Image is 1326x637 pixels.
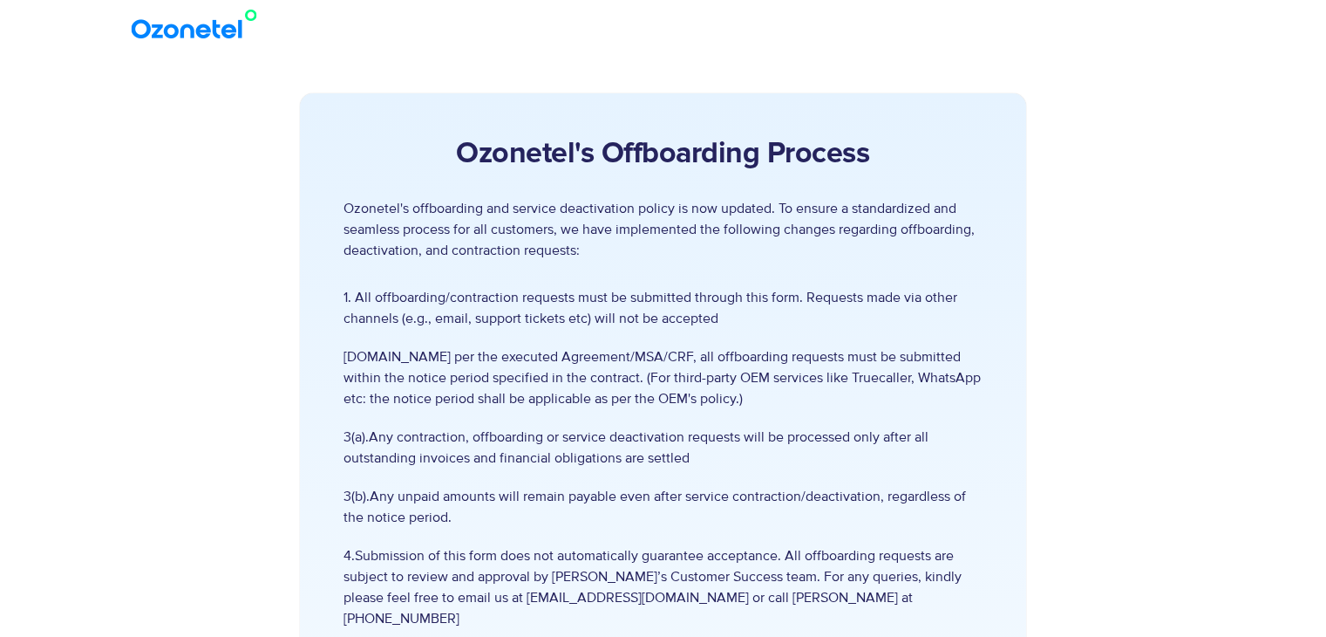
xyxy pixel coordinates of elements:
[343,427,983,469] span: 3(a).Any contraction, offboarding or service deactivation requests will be processed only after a...
[343,346,983,409] span: [DOMAIN_NAME] per the executed Agreement/MSA/CRF, all offboarding requests must be submitted with...
[343,486,983,528] span: 3(b).Any unpaid amounts will remain payable even after service contraction/deactivation, regardle...
[343,287,983,329] span: 1. All offboarding/contraction requests must be submitted through this form. Requests made via ot...
[343,198,983,261] p: Ozonetel's offboarding and service deactivation policy is now updated. To ensure a standardized a...
[343,545,983,629] span: 4.Submission of this form does not automatically guarantee acceptance. All offboarding requests a...
[343,137,983,172] h2: Ozonetel's Offboarding Process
